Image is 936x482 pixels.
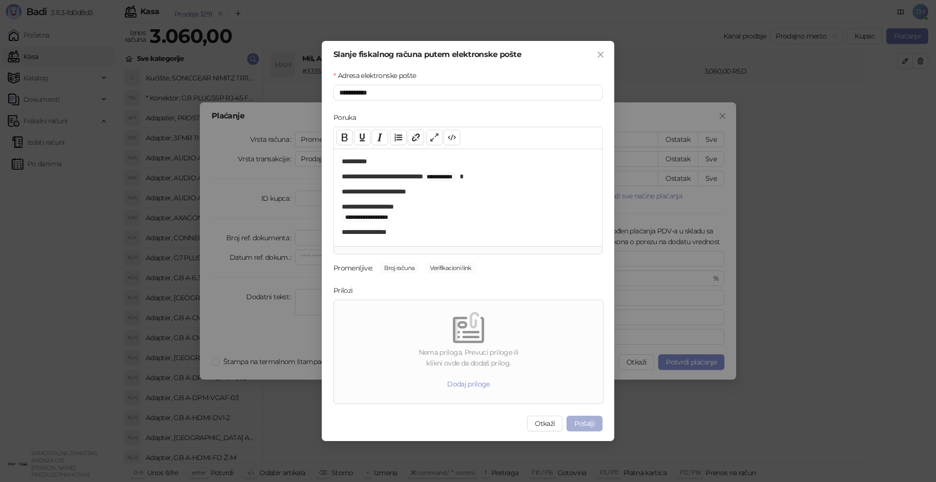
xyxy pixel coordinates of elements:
[336,130,353,145] button: Bold
[338,304,599,400] span: emptyNema priloga. Prevuci priloge iliklikni ovde da dodaš prilog.Dodaj priloge
[593,47,608,62] button: Close
[333,112,362,123] label: Poruka
[354,130,370,145] button: Underline
[444,130,460,145] button: Code view
[390,130,407,145] button: List
[453,312,484,343] img: empty
[597,51,604,58] span: close
[408,130,424,145] button: Link
[426,130,443,145] button: Full screen
[593,51,608,58] span: Zatvori
[380,263,418,273] span: Broj računa
[333,263,372,273] div: Promenljive:
[333,51,603,58] div: Slanje fiskalnog računa putem elektronske pošte
[527,416,563,431] button: Otkaži
[566,416,603,431] button: Pošalji
[333,285,359,296] label: Prilozi
[338,347,599,368] div: Nema priloga. Prevuci priloge ili klikni ovde da dodaš prilog.
[333,85,603,100] input: Adresa elektronske pošte
[333,70,422,81] label: Adresa elektronske pošte
[426,263,475,273] span: Verifikacioni link
[439,376,498,392] button: Dodaj priloge
[371,130,388,145] button: Italic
